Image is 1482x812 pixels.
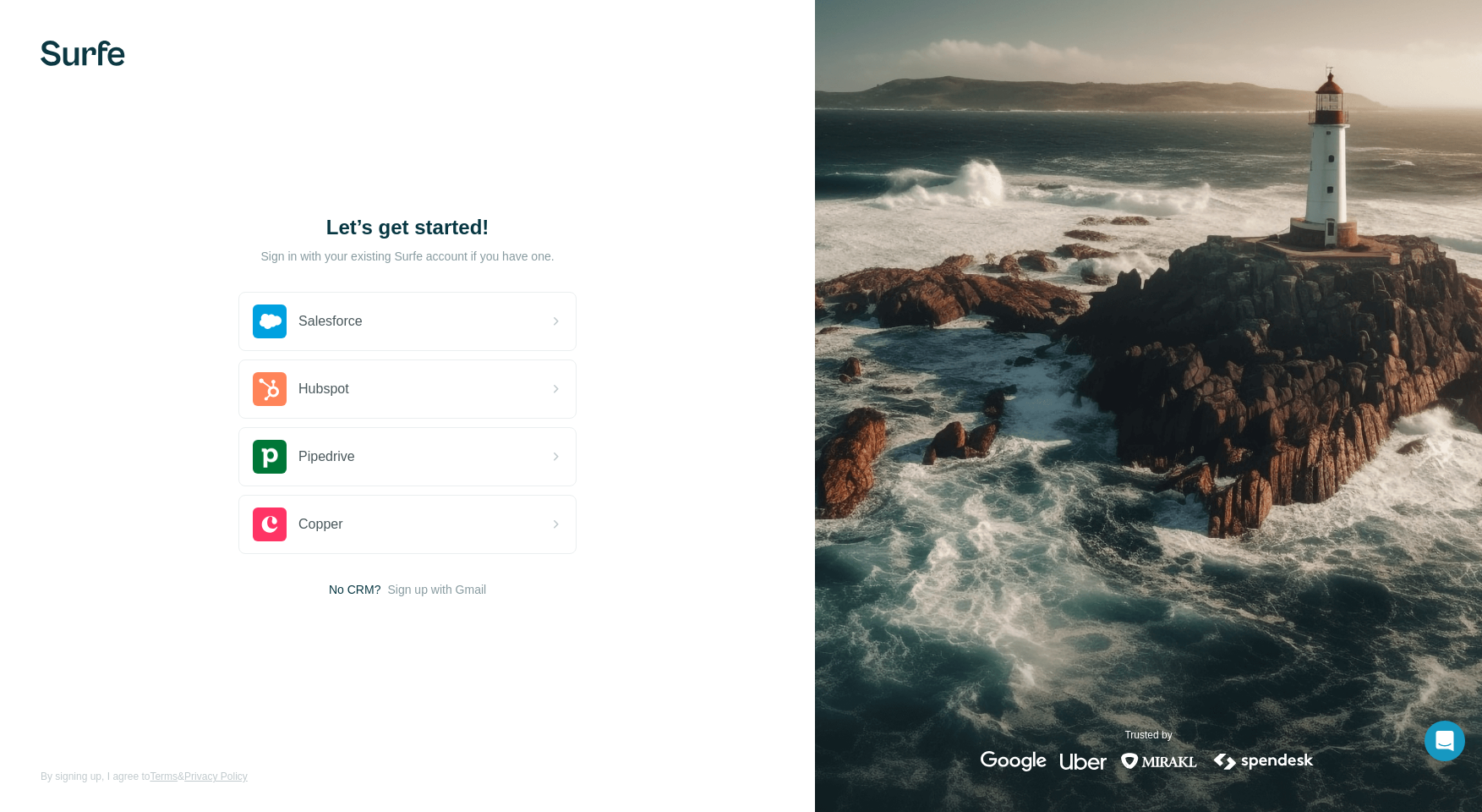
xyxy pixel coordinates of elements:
[253,440,287,474] img: pipedrive's logo
[1060,751,1107,771] img: uber's logo
[41,769,248,784] span: By signing up, I agree to &
[387,581,486,598] button: Sign up with Gmail
[298,379,349,399] span: Hubspot
[981,751,1047,771] img: google's logo
[41,41,125,66] img: Surfe's logo
[253,507,287,541] img: copper's logo
[329,581,380,598] span: No CRM?
[184,771,248,782] a: Privacy Policy
[298,447,355,467] span: Pipedrive
[298,514,342,535] span: Copper
[253,304,287,338] img: salesforce's logo
[1120,751,1198,771] img: mirakl's logo
[1425,721,1465,761] div: Open Intercom Messenger
[238,214,577,241] h1: Let’s get started!
[261,248,555,265] p: Sign in with your existing Surfe account if you have one.
[1124,727,1172,743] p: Trusted by
[1211,751,1316,771] img: spendesk's logo
[253,372,287,406] img: hubspot's logo
[298,311,363,332] span: Salesforce
[150,771,178,782] a: Terms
